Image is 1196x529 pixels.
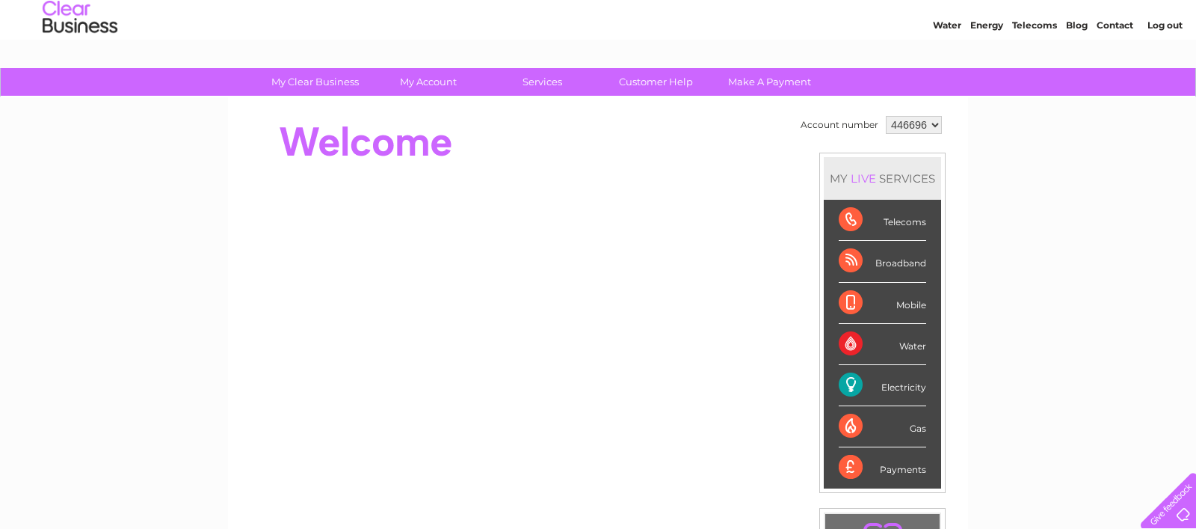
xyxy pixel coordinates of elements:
a: Contact [1097,64,1133,75]
div: Clear Business is a trading name of Verastar Limited (registered in [GEOGRAPHIC_DATA] No. 3667643... [246,8,952,73]
a: Make A Payment [708,68,831,96]
a: Customer Help [594,68,718,96]
div: Payments [839,447,926,488]
img: logo.png [42,39,118,85]
div: Mobile [839,283,926,324]
div: Gas [839,406,926,447]
td: Account number [797,112,882,138]
div: Telecoms [839,200,926,241]
div: Electricity [839,365,926,406]
a: Water [933,64,961,75]
a: 0333 014 3131 [914,7,1017,26]
a: Blog [1066,64,1088,75]
a: Energy [970,64,1003,75]
div: LIVE [848,171,879,186]
div: MY SERVICES [824,157,941,200]
div: Broadband [839,241,926,282]
a: My Account [367,68,490,96]
a: My Clear Business [253,68,377,96]
div: Water [839,324,926,365]
a: Log out [1147,64,1183,75]
a: Services [481,68,604,96]
a: Telecoms [1012,64,1057,75]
